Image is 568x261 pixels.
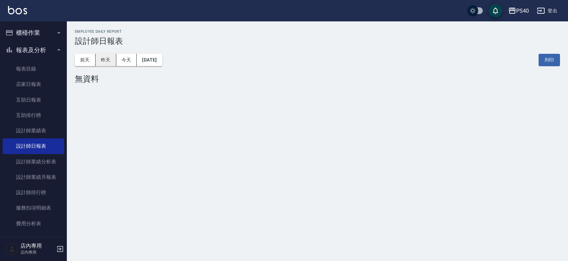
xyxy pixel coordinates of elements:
a: 店家日報表 [3,77,64,92]
button: 客戶管理 [3,234,64,251]
h3: 設計師日報表 [75,36,560,46]
button: 今天 [116,54,137,66]
button: save [489,4,502,17]
a: 設計師業績月報表 [3,169,64,185]
a: 設計師業績表 [3,123,64,138]
button: 前天 [75,54,96,66]
a: 服務扣項明細表 [3,200,64,216]
div: PS40 [516,7,529,15]
h2: Employee Daily Report [75,29,560,34]
a: 互助日報表 [3,92,64,108]
img: Logo [8,6,27,14]
a: 費用分析表 [3,216,64,231]
button: 登出 [534,5,560,17]
button: 櫃檯作業 [3,24,64,41]
a: 互助排行榜 [3,108,64,123]
p: 店內專用 [20,249,54,255]
button: 昨天 [96,54,116,66]
h5: 店內專用 [20,243,54,249]
button: 報表及分析 [3,41,64,59]
a: 設計師排行榜 [3,185,64,200]
button: PS40 [506,4,532,18]
a: 報表目錄 [3,61,64,77]
img: Person [5,242,19,256]
div: 無資料 [75,74,560,84]
button: 列印 [539,54,560,66]
a: 設計師業績分析表 [3,154,64,169]
button: [DATE] [137,54,162,66]
a: 設計師日報表 [3,138,64,154]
